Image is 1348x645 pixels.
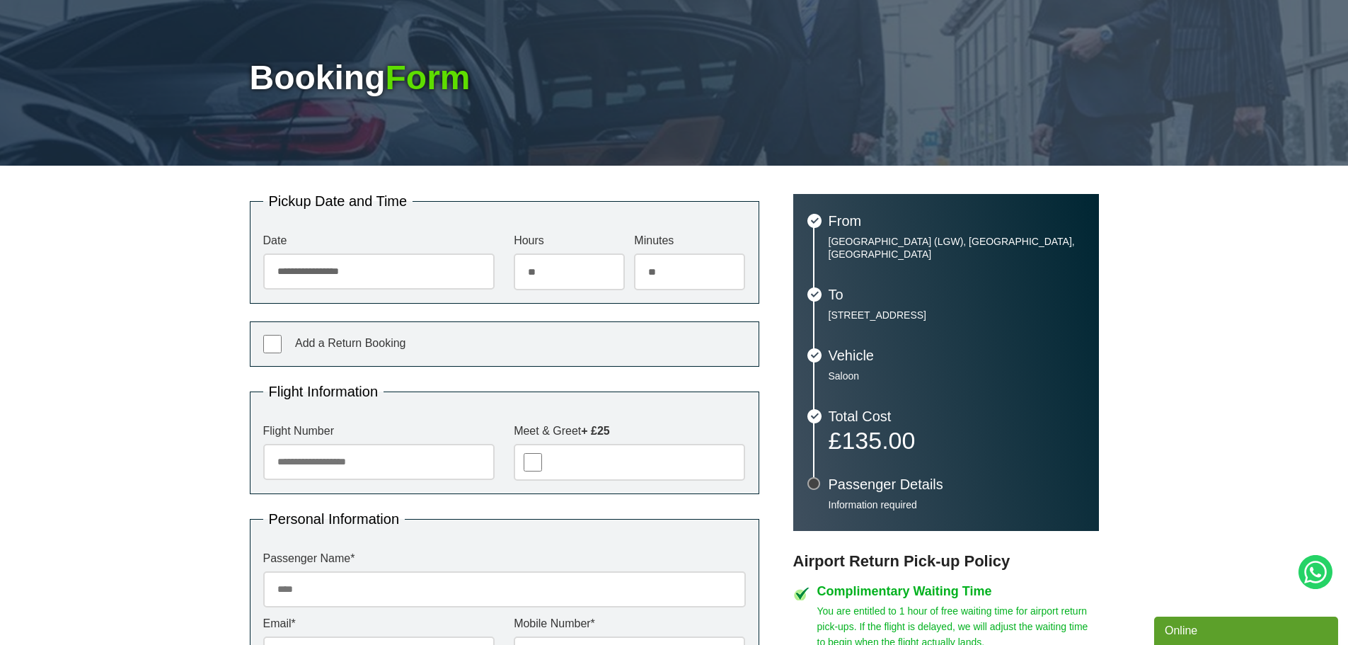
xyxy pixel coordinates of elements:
h4: Complimentary Waiting Time [817,585,1099,598]
iframe: chat widget [1154,614,1341,645]
h1: Booking [250,61,1099,95]
label: Hours [514,235,625,246]
label: Date [263,235,495,246]
label: Flight Number [263,426,495,437]
label: Email [263,618,495,629]
label: Passenger Name [263,553,746,564]
p: Information required [829,498,1085,511]
legend: Pickup Date and Time [263,194,413,208]
span: Add a Return Booking [295,337,406,349]
input: Add a Return Booking [263,335,282,353]
h3: Airport Return Pick-up Policy [793,552,1099,571]
h3: To [829,287,1085,302]
legend: Flight Information [263,384,384,399]
h3: From [829,214,1085,228]
label: Meet & Greet [514,426,745,437]
h3: Vehicle [829,348,1085,363]
legend: Personal Information [263,512,405,526]
p: [GEOGRAPHIC_DATA] (LGW), [GEOGRAPHIC_DATA], [GEOGRAPHIC_DATA] [829,235,1085,261]
p: [STREET_ADDRESS] [829,309,1085,321]
p: £ [829,430,1085,450]
p: Saloon [829,370,1085,382]
span: Form [385,59,470,96]
span: 135.00 [841,427,915,454]
label: Minutes [634,235,745,246]
strong: + £25 [581,425,609,437]
h3: Total Cost [829,409,1085,423]
label: Mobile Number [514,618,745,629]
h3: Passenger Details [829,477,1085,491]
